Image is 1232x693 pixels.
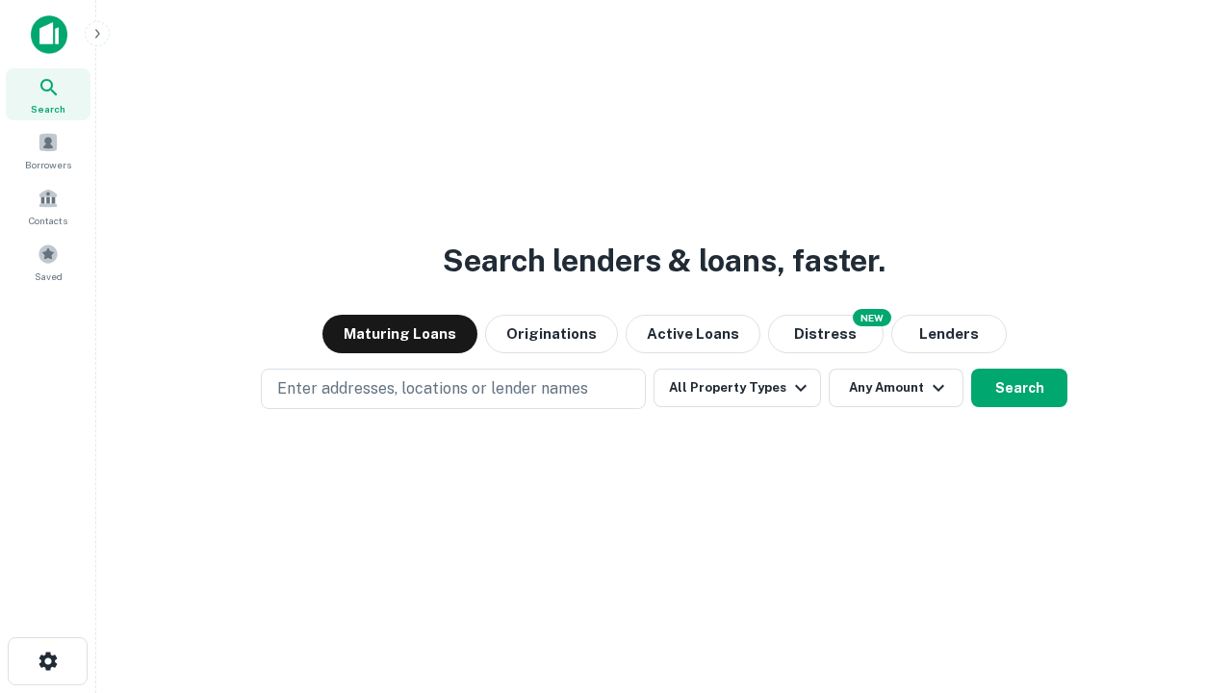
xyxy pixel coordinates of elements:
[6,236,90,288] a: Saved
[1136,539,1232,631] iframe: Chat Widget
[485,315,618,353] button: Originations
[35,269,63,284] span: Saved
[6,68,90,120] a: Search
[853,309,891,326] div: NEW
[6,180,90,232] a: Contacts
[654,369,821,407] button: All Property Types
[25,157,71,172] span: Borrowers
[322,315,477,353] button: Maturing Loans
[277,377,588,400] p: Enter addresses, locations or lender names
[768,315,884,353] button: Search distressed loans with lien and other non-mortgage details.
[31,101,65,116] span: Search
[29,213,67,228] span: Contacts
[829,369,963,407] button: Any Amount
[971,369,1067,407] button: Search
[261,369,646,409] button: Enter addresses, locations or lender names
[6,124,90,176] a: Borrowers
[626,315,760,353] button: Active Loans
[891,315,1007,353] button: Lenders
[443,238,885,284] h3: Search lenders & loans, faster.
[31,15,67,54] img: capitalize-icon.png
